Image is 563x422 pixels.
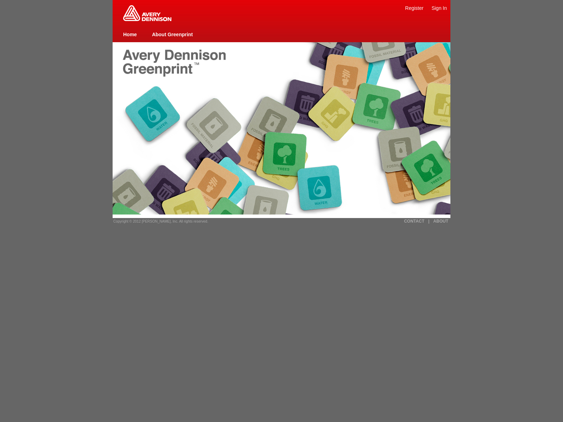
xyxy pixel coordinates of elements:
a: CONTACT [404,219,424,224]
a: Register [405,5,423,11]
a: ABOUT [433,219,448,224]
img: Home [123,5,171,21]
a: Home [123,32,137,37]
a: | [428,219,429,224]
a: About Greenprint [152,32,193,37]
a: Sign In [431,5,447,11]
a: Greenprint [123,18,171,22]
span: Copyright © 2012 [PERSON_NAME], Inc. All rights reserved. [113,219,208,223]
